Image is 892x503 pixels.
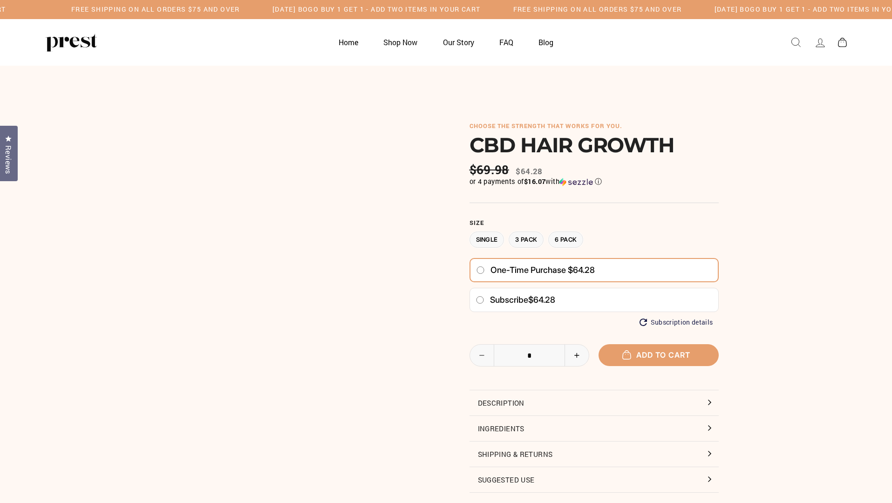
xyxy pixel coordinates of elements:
div: or 4 payments of$16.07withSezzle Click to learn more about Sezzle [470,177,719,186]
span: $69.98 [470,163,511,177]
img: Sezzle [559,178,593,186]
span: Add to cart [627,350,690,360]
img: PREST ORGANICS [46,33,97,52]
input: One-time purchase $64.28 [476,266,485,274]
label: Single [470,231,504,248]
label: 6 Pack [548,231,583,248]
button: Subscription details [640,319,713,326]
button: Increase item quantity by one [565,345,589,366]
label: Size [470,219,719,227]
span: Subscription details [651,319,713,326]
h5: [DATE] BOGO BUY 1 GET 1 - ADD TWO ITEMS IN YOUR CART [272,6,481,14]
h6: choose the strength that works for you. [470,122,719,130]
span: One-time purchase $64.28 [490,265,595,275]
h1: CBD HAIR GROWTH [470,135,719,156]
h5: Free Shipping on all orders $75 and over [71,6,240,14]
a: Home [327,33,370,51]
a: FAQ [488,33,525,51]
label: 3 Pack [509,231,544,248]
a: Our Story [431,33,486,51]
span: $64.28 [516,166,542,177]
input: quantity [470,345,589,367]
span: $64.28 [528,295,555,305]
input: Subscribe$64.28 [476,296,484,304]
button: Add to cart [599,344,719,366]
button: Shipping & Returns [470,442,719,467]
span: $16.07 [524,177,545,186]
button: Reduce item quantity by one [470,345,494,366]
span: Reviews [2,145,14,174]
a: Shop Now [372,33,429,51]
button: Ingredients [470,416,719,441]
a: Blog [527,33,565,51]
button: Description [470,390,719,415]
span: Subscribe [490,295,528,305]
div: or 4 payments of with [470,177,719,186]
h5: Free Shipping on all orders $75 and over [513,6,682,14]
button: Suggested Use [470,467,719,492]
ul: Primary [327,33,565,51]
